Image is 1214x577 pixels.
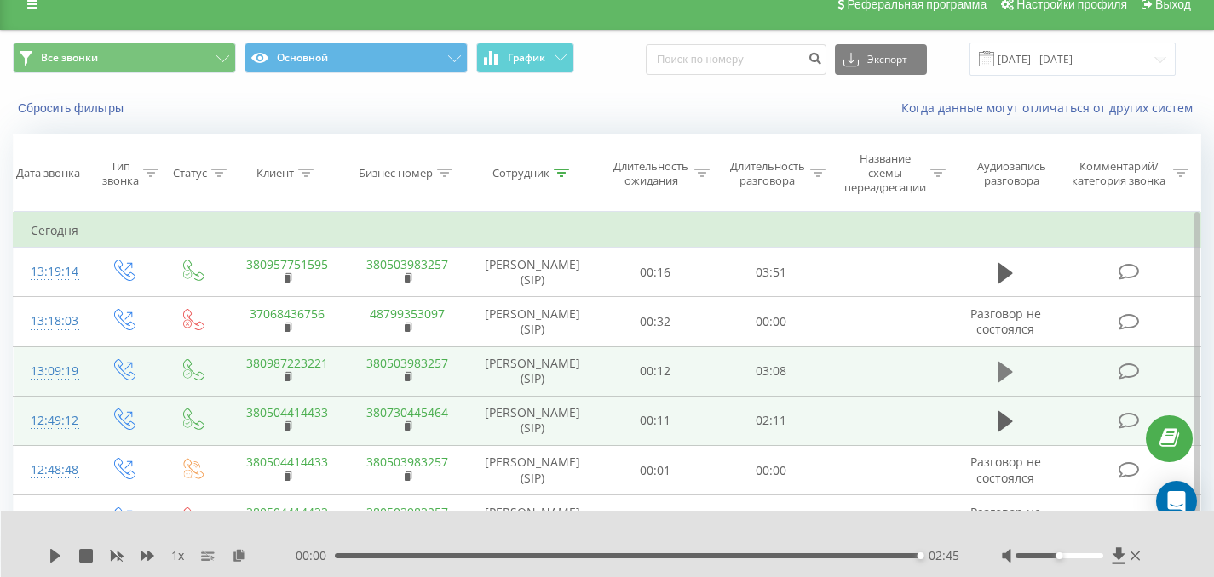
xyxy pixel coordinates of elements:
td: 03:08 [713,346,829,396]
td: [PERSON_NAME] (SIP) [468,446,597,495]
td: 00:16 [597,248,713,297]
div: Длительность ожидания [613,159,689,188]
span: 1 x [171,547,184,564]
a: 380503983257 [366,504,448,520]
td: [PERSON_NAME] (SIP) [468,346,597,396]
div: Бизнес номер [359,166,433,180]
div: Тип звонка [102,159,139,188]
div: Open Intercom Messenger [1156,481,1197,522]
div: Длительность разговора [729,159,806,188]
td: [PERSON_NAME] (SIP) [468,495,597,545]
td: 00:12 [597,346,713,396]
button: Сбросить фильтры [13,100,132,116]
td: 00:32 [597,297,713,346]
td: 00:00 [713,495,829,545]
div: Дата звонка [16,166,80,180]
td: 03:51 [713,248,829,297]
span: Разговор не состоялся [970,504,1041,535]
div: Название схемы переадресации [844,151,926,195]
input: Поиск по номеру [646,44,826,75]
div: Accessibility label [918,552,924,559]
span: Разговор не состоялся [970,454,1041,485]
a: 380503983257 [366,355,448,371]
td: [PERSON_NAME] (SIP) [468,396,597,445]
div: Accessibility label [1056,552,1063,559]
div: 12:48:48 [31,454,71,487]
td: [PERSON_NAME] (SIP) [468,297,597,346]
button: Экспорт [835,44,927,75]
div: 13:09:19 [31,355,71,388]
td: Сегодня [14,214,1201,248]
a: 380730445464 [366,404,448,420]
a: 48799353097 [370,306,445,322]
td: 00:11 [597,396,713,445]
td: 00:02 [597,495,713,545]
span: 02:45 [929,547,959,564]
div: Сотрудник [492,166,549,180]
span: 00:00 [296,547,335,564]
td: [PERSON_NAME] (SIP) [468,248,597,297]
a: 380504414433 [246,404,328,420]
td: 02:11 [713,396,829,445]
button: График [476,43,574,73]
span: График [508,52,545,64]
div: 12:48:48 [31,503,71,536]
div: Комментарий/категория звонка [1069,159,1169,188]
button: Все звонки [13,43,236,73]
a: Когда данные могут отличаться от других систем [901,100,1201,116]
a: 380987223221 [246,355,328,371]
div: 13:18:03 [31,305,71,338]
a: 380957751595 [246,256,328,272]
a: 380503983257 [366,454,448,470]
div: Статус [173,166,207,180]
div: 12:49:12 [31,404,71,437]
div: Клиент [256,166,294,180]
span: Разговор не состоялся [970,306,1041,337]
a: 380504414433 [246,504,328,520]
td: 00:01 [597,446,713,495]
a: 380503983257 [366,256,448,272]
span: Все звонки [41,51,98,65]
td: 00:00 [713,297,829,346]
a: 37068436756 [250,306,325,322]
button: Основной [245,43,468,73]
a: 380504414433 [246,454,328,470]
td: 00:00 [713,446,829,495]
div: Аудиозапись разговора [965,159,1057,188]
div: 13:19:14 [31,255,71,288]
